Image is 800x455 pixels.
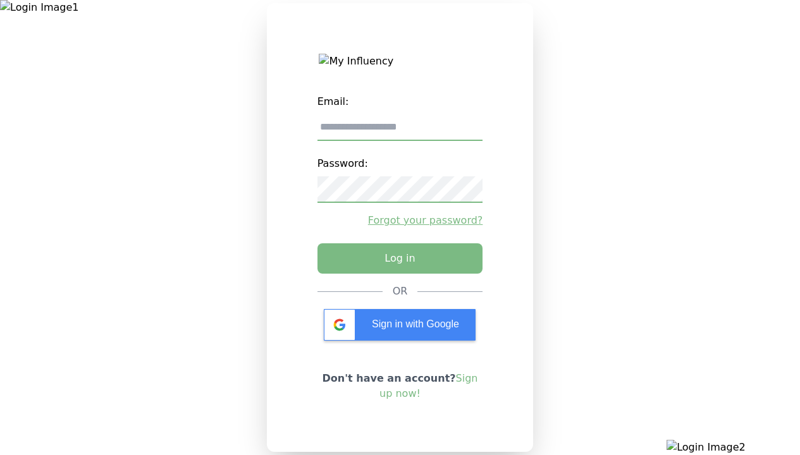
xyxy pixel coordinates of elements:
[667,440,800,455] img: Login Image2
[319,54,481,69] img: My Influency
[317,243,483,274] button: Log in
[317,371,483,401] p: Don't have an account?
[317,213,483,228] a: Forgot your password?
[317,151,483,176] label: Password:
[393,284,408,299] div: OR
[317,89,483,114] label: Email:
[372,318,459,329] span: Sign in with Google
[324,309,476,341] div: Sign in with Google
